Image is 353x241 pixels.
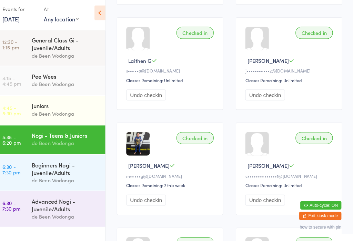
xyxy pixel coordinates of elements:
[9,201,27,212] time: 6:30 - 7:30 pm
[130,80,218,86] div: Classes Remaining: Unlimited
[50,8,84,19] div: At
[249,163,290,171] span: [PERSON_NAME]
[38,112,104,120] div: de Been Wodonga
[50,19,84,27] div: Any location
[247,174,335,180] div: c••••••••••••••1@[DOMAIN_NAME]
[2,192,110,227] a: 6:30 -7:30 pmAdvanced Nogi - Juvenile/Adultsde Been Wodonga
[38,104,104,112] div: Juniors
[38,75,104,83] div: Pee Wees
[296,134,333,146] div: Checked in
[300,212,342,220] button: Exit kiosk mode
[38,133,104,141] div: Nogi - Teens & Juniors
[2,127,110,156] a: 5:35 -6:20 pmNogi - Teens & Juniorsde Been Wodonga
[2,156,110,191] a: 6:30 -7:30 pmBeginners Nogi - Juvenile/Adultsde Been Wodonga
[247,71,335,77] div: j•••••••••••2@[DOMAIN_NAME]
[38,162,104,177] div: Beginners Nogi - Juvenile/Adults
[2,34,110,69] a: 12:30 -1:15 pmGeneral Class Gi - Juvenile/Adultsde Been Wodonga
[38,213,104,221] div: de Been Wodonga
[38,83,104,91] div: de Been Wodonga
[180,31,216,42] div: Checked in
[132,60,155,67] span: Laithen G
[247,80,335,86] div: Classes Remaining: Unlimited
[9,42,25,54] time: 12:30 - 1:15 pm
[38,198,104,213] div: Advanced Nogi - Juvenile/Adults
[2,69,110,98] a: 4:15 -4:45 pmPee Weesde Been Wodonga
[249,60,290,67] span: [PERSON_NAME]
[38,40,104,55] div: General Class Gi - Juvenile/Adults
[2,98,110,127] a: 4:45 -5:30 pmJuniorsde Been Wodonga
[130,71,218,77] div: s•••••8@[DOMAIN_NAME]
[9,165,27,176] time: 6:30 - 7:30 pm
[9,136,27,147] time: 5:35 - 6:20 pm
[130,195,169,206] button: Undo checkin
[9,19,26,27] a: [DATE]
[9,78,27,89] time: 4:15 - 4:45 pm
[296,31,333,42] div: Checked in
[301,225,342,230] button: how to secure with pin
[247,195,286,206] button: Undo checkin
[132,163,173,171] span: [PERSON_NAME]
[38,141,104,149] div: de Been Wodonga
[130,174,218,180] div: m•••••g@[DOMAIN_NAME]
[180,134,216,146] div: Checked in
[247,92,286,103] button: Undo checkin
[9,107,27,118] time: 4:45 - 5:30 pm
[247,183,335,189] div: Classes Remaining: Unlimited
[38,177,104,185] div: de Been Wodonga
[130,92,169,103] button: Undo checkin
[130,183,218,189] div: Classes Remaining: 2 this week
[38,55,104,63] div: de Been Wodonga
[130,134,153,157] img: image1732327346.png
[9,8,43,19] div: Events for
[301,202,342,210] button: Auto-cycle: ON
